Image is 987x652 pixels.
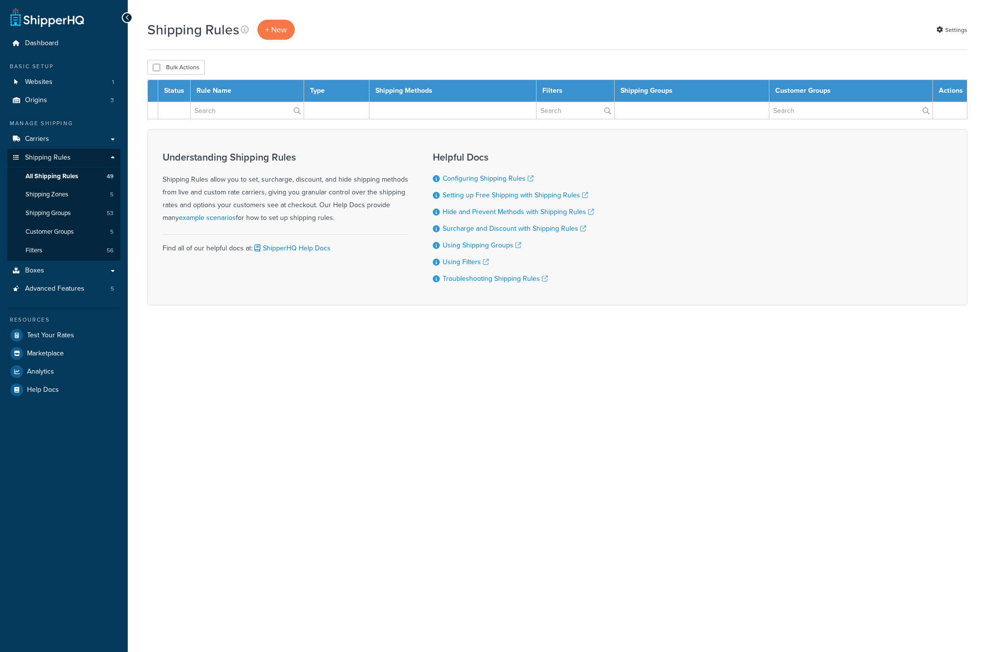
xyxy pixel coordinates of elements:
[163,152,408,163] h3: Understanding Shipping Rules
[253,243,331,253] a: ShipperHQ Help Docs
[7,242,120,260] a: Filters 56
[443,273,548,284] a: Troubleshooting Shipping Rules
[25,285,85,293] span: Advanced Features
[443,190,588,200] a: Setting up Free Shipping with Shipping Rules
[443,223,586,234] a: Surcharge and Discount with Shipping Rules
[7,119,120,128] div: Manage Shipping
[936,23,967,37] a: Settings
[107,172,113,181] span: 49
[7,73,120,91] a: Websites 1
[7,186,120,204] li: Shipping Zones
[7,326,120,344] a: Test Your Rates
[110,228,113,236] span: 5
[7,363,120,380] a: Analytics
[111,96,114,105] span: 3
[7,280,120,298] li: Advanced Features
[614,80,769,102] th: Shipping Groups
[147,60,205,75] button: Bulk Actions
[25,78,53,86] span: Websites
[179,213,236,223] a: example scenarios
[443,240,521,250] a: Using Shipping Groups
[7,262,120,280] a: Boxes
[7,242,120,260] li: Filters
[7,91,120,109] a: Origins 3
[7,73,120,91] li: Websites
[163,152,408,224] div: Shipping Rules allow you to set, surcharge, discount, and hide shipping methods from live and cus...
[7,204,120,222] a: Shipping Groups 53
[7,345,120,362] a: Marketplace
[26,246,42,255] span: Filters
[7,167,120,186] li: All Shipping Rules
[536,80,614,102] th: Filters
[7,34,120,53] a: Dashboard
[443,257,489,267] a: Using Filters
[191,102,304,119] input: Search
[443,173,534,184] a: Configuring Shipping Rules
[25,154,71,162] span: Shipping Rules
[10,7,84,27] a: ShipperHQ Home
[7,91,120,109] li: Origins
[26,172,78,181] span: All Shipping Rules
[7,223,120,241] a: Customer Groups 5
[147,20,239,39] h1: Shipping Rules
[7,316,120,324] div: Resources
[27,386,59,394] span: Help Docs
[27,368,54,376] span: Analytics
[536,102,614,119] input: Search
[769,80,933,102] th: Customer Groups
[25,135,49,143] span: Carriers
[304,80,369,102] th: Type
[7,130,120,148] a: Carriers
[107,209,113,217] span: 53
[369,80,536,102] th: Shipping Methods
[158,80,191,102] th: Status
[112,78,114,86] span: 1
[26,190,68,199] span: Shipping Zones
[265,24,287,35] span: + New
[7,280,120,298] a: Advanced Features 5
[7,223,120,241] li: Customer Groups
[7,149,120,261] li: Shipping Rules
[933,80,967,102] th: Actions
[163,234,408,255] div: Find all of our helpful docs at:
[27,350,64,358] span: Marketplace
[7,167,120,186] a: All Shipping Rules 49
[7,149,120,167] a: Shipping Rules
[25,96,47,105] span: Origins
[25,39,58,48] span: Dashboard
[111,285,114,293] span: 5
[7,204,120,222] li: Shipping Groups
[27,331,74,340] span: Test Your Rates
[769,102,932,119] input: Search
[26,209,71,217] span: Shipping Groups
[433,152,594,163] h3: Helpful Docs
[107,246,113,255] span: 56
[257,20,295,40] a: + New
[191,80,304,102] th: Rule Name
[7,381,120,399] a: Help Docs
[7,186,120,204] a: Shipping Zones 5
[25,267,44,275] span: Boxes
[7,62,120,71] div: Basic Setup
[110,190,113,199] span: 5
[26,228,74,236] span: Customer Groups
[443,207,594,217] a: Hide and Prevent Methods with Shipping Rules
